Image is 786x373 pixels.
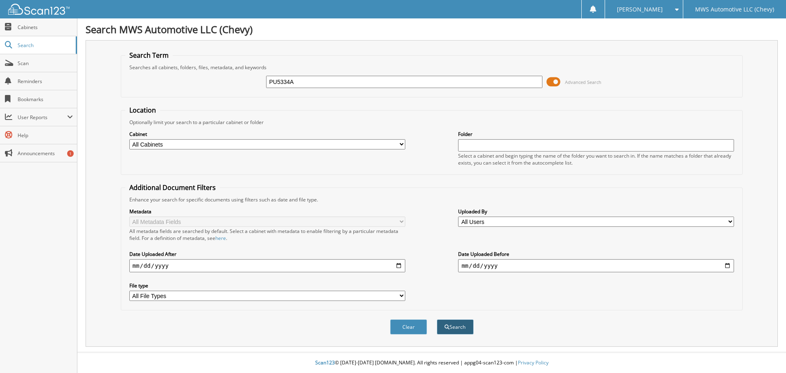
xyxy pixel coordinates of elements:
[617,7,663,12] span: [PERSON_NAME]
[18,60,73,67] span: Scan
[215,235,226,242] a: here
[458,208,734,215] label: Uploaded By
[18,78,73,85] span: Reminders
[565,79,601,85] span: Advanced Search
[518,359,549,366] a: Privacy Policy
[458,251,734,258] label: Date Uploaded Before
[18,150,73,157] span: Announcements
[125,196,739,203] div: Enhance your search for specific documents using filters such as date and file type.
[18,114,67,121] span: User Reports
[390,319,427,335] button: Clear
[18,24,73,31] span: Cabinets
[125,183,220,192] legend: Additional Document Filters
[437,319,474,335] button: Search
[315,359,335,366] span: Scan123
[458,131,734,138] label: Folder
[125,64,739,71] div: Searches all cabinets, folders, files, metadata, and keywords
[458,152,734,166] div: Select a cabinet and begin typing the name of the folder you want to search in. If the name match...
[125,51,173,60] legend: Search Term
[129,228,405,242] div: All metadata fields are searched by default. Select a cabinet with metadata to enable filtering b...
[86,23,778,36] h1: Search MWS Automotive LLC (Chevy)
[77,353,786,373] div: © [DATE]-[DATE] [DOMAIN_NAME]. All rights reserved | appg04-scan123-com |
[18,42,72,49] span: Search
[129,251,405,258] label: Date Uploaded After
[129,282,405,289] label: File type
[8,4,70,15] img: scan123-logo-white.svg
[129,259,405,272] input: start
[125,106,160,115] legend: Location
[125,119,739,126] div: Optionally limit your search to a particular cabinet or folder
[458,259,734,272] input: end
[129,208,405,215] label: Metadata
[18,96,73,103] span: Bookmarks
[67,150,74,157] div: 1
[129,131,405,138] label: Cabinet
[695,7,774,12] span: MWS Automotive LLC (Chevy)
[18,132,73,139] span: Help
